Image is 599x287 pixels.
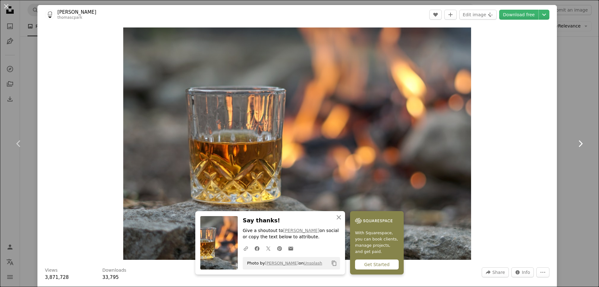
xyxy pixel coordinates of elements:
a: Share on Twitter [263,242,274,255]
a: thomascpark [57,15,82,20]
a: Share over email [285,242,296,255]
button: Share this image [482,267,509,277]
button: Zoom in on this image [123,27,471,260]
img: Go to Thomas Park's profile [45,10,55,20]
h3: Views [45,267,58,274]
a: Download free [499,10,538,20]
a: [PERSON_NAME] [57,9,96,15]
button: Copy to clipboard [329,258,339,269]
button: Stats about this image [511,267,534,277]
p: Give a shoutout to on social or copy the text below to attribute. [243,228,340,240]
h3: Downloads [102,267,126,274]
button: Like [429,10,442,20]
span: Share [492,268,505,277]
button: Choose download size [539,10,549,20]
a: Share on Pinterest [274,242,285,255]
span: With Squarespace, you can book clients, manage projects, and get paid. [355,230,399,255]
a: Unsplash [304,261,322,265]
span: 33,795 [102,275,119,280]
button: More Actions [536,267,549,277]
button: Edit image [459,10,497,20]
a: Share on Facebook [251,242,263,255]
img: clear drinking glass with orange liquid [123,27,471,260]
a: Next [562,114,599,174]
span: Photo by on [244,258,322,268]
a: [PERSON_NAME] [265,261,299,265]
div: Get Started [355,260,399,270]
img: file-1747939142011-51e5cc87e3c9 [355,216,392,225]
button: Add to Collection [444,10,457,20]
h3: Say thanks! [243,216,340,225]
span: 3,871,728 [45,275,69,280]
a: With Squarespace, you can book clients, manage projects, and get paid.Get Started [350,211,404,275]
a: [PERSON_NAME] [283,228,319,233]
span: Info [522,268,530,277]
